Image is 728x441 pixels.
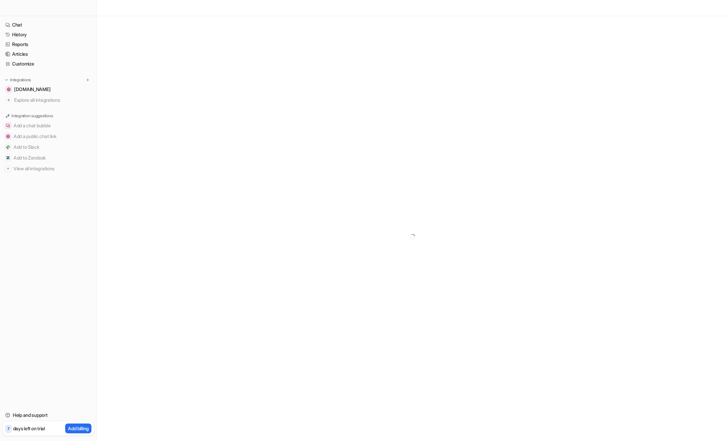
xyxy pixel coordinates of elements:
[3,77,33,83] button: Integrations
[6,134,10,138] img: Add a public chat link
[6,167,10,171] img: View all integrations
[3,163,94,174] button: View all integrationsView all integrations
[5,97,12,103] img: explore all integrations
[3,410,94,420] a: Help and support
[65,424,91,433] button: Add billing
[3,59,94,69] a: Customize
[3,20,94,30] a: Chat
[85,78,90,82] img: menu_add.svg
[68,425,89,432] p: Add billing
[7,426,9,432] p: 7
[13,425,45,432] p: days left on trial
[3,142,94,152] button: Add to SlackAdd to Slack
[3,85,94,94] a: wiki.mos.ru[DOMAIN_NAME]
[3,95,94,105] a: Explore all integrations
[4,78,9,82] img: expand menu
[7,87,11,91] img: wiki.mos.ru
[6,156,10,160] img: Add to Zendesk
[14,86,50,93] span: [DOMAIN_NAME]
[14,95,91,105] span: Explore all integrations
[3,152,94,163] button: Add to ZendeskAdd to Zendesk
[3,30,94,39] a: History
[11,113,53,119] p: Integration suggestions
[6,145,10,149] img: Add to Slack
[3,131,94,142] button: Add a public chat linkAdd a public chat link
[3,49,94,59] a: Articles
[3,120,94,131] button: Add a chat bubbleAdd a chat bubble
[10,77,31,83] p: Integrations
[3,40,94,49] a: Reports
[6,124,10,128] img: Add a chat bubble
